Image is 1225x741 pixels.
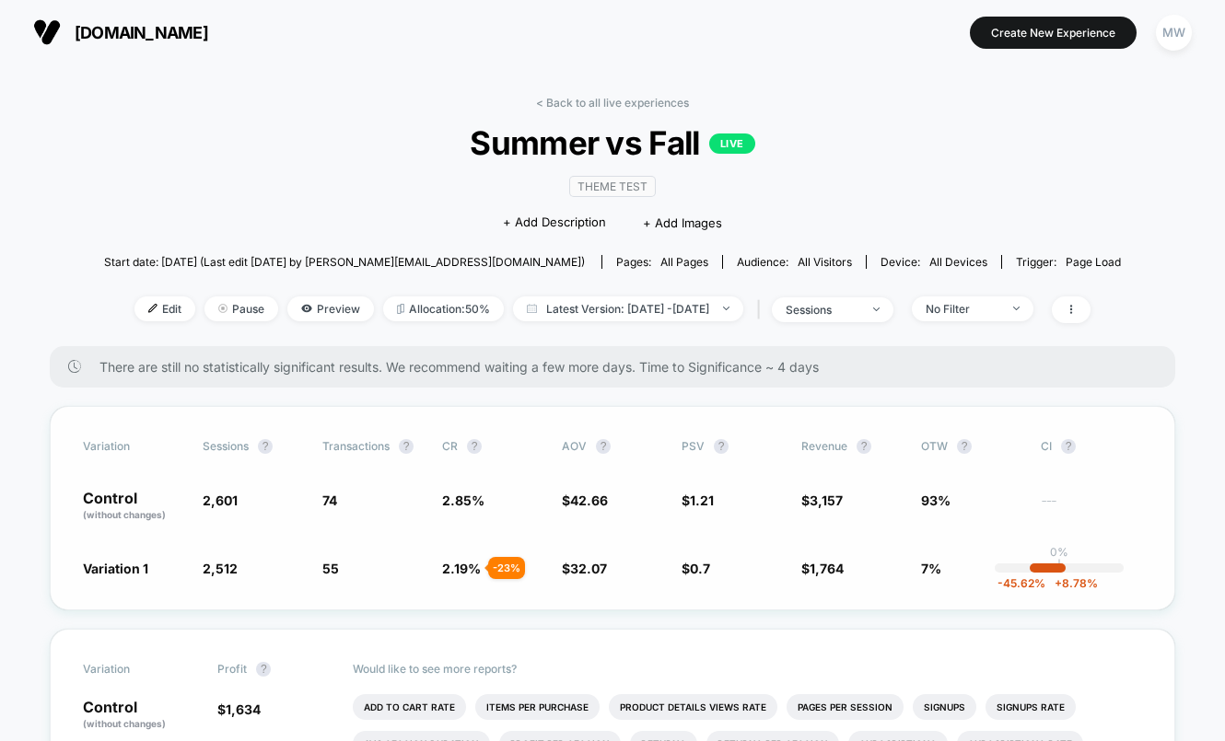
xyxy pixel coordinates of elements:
[690,492,714,508] span: 1.21
[322,561,339,576] span: 55
[83,561,148,576] span: Variation 1
[1045,576,1098,590] span: 8.78 %
[155,123,1069,162] span: Summer vs Fall
[28,17,214,47] button: [DOMAIN_NAME]
[1057,559,1061,573] p: |
[256,662,271,677] button: ?
[33,18,61,46] img: Visually logo
[536,96,689,110] a: < Back to all live experiences
[322,492,337,508] span: 74
[857,439,871,454] button: ?
[690,561,710,576] span: 0.7
[399,439,414,454] button: ?
[1041,439,1142,454] span: CI
[217,701,261,717] span: $
[1041,495,1142,522] span: ---
[1066,255,1121,269] span: Page Load
[83,491,184,522] p: Control
[957,439,972,454] button: ?
[569,176,656,197] span: Theme Test
[99,359,1138,375] span: There are still no statistically significant results. We recommend waiting a few more days . Time...
[204,296,278,321] span: Pause
[787,694,904,720] li: Pages Per Session
[383,296,504,321] span: Allocation: 50%
[1055,576,1062,590] span: +
[737,255,852,269] div: Audience:
[616,255,708,269] div: Pages:
[226,701,261,717] span: 1,634
[970,17,1137,49] button: Create New Experience
[723,307,729,310] img: end
[287,296,374,321] span: Preview
[83,439,184,454] span: Variation
[442,561,481,576] span: 2.19 %
[467,439,482,454] button: ?
[442,492,484,508] span: 2.85 %
[1050,545,1068,559] p: 0%
[866,255,1001,269] span: Device:
[682,561,710,576] span: $
[786,303,859,317] div: sessions
[643,215,722,230] span: + Add Images
[682,439,705,453] span: PSV
[203,561,238,576] span: 2,512
[609,694,777,720] li: Product Details Views Rate
[1016,255,1121,269] div: Trigger:
[986,694,1076,720] li: Signups Rate
[562,439,587,453] span: AOV
[203,492,238,508] span: 2,601
[217,662,247,676] span: Profit
[1061,439,1076,454] button: ?
[801,492,843,508] span: $
[810,492,843,508] span: 3,157
[322,439,390,453] span: Transactions
[258,439,273,454] button: ?
[714,439,729,454] button: ?
[596,439,611,454] button: ?
[682,492,714,508] span: $
[83,509,166,520] span: (without changes)
[353,694,466,720] li: Add To Cart Rate
[1156,15,1192,51] div: MW
[148,304,157,313] img: edit
[397,304,404,314] img: rebalance
[1150,14,1197,52] button: MW
[1013,307,1020,310] img: end
[801,561,844,576] span: $
[921,561,941,576] span: 7%
[570,492,608,508] span: 42.66
[488,557,525,579] div: - 23 %
[801,439,847,453] span: Revenue
[660,255,708,269] span: all pages
[921,492,951,508] span: 93%
[513,296,743,321] span: Latest Version: [DATE] - [DATE]
[562,492,608,508] span: $
[913,694,976,720] li: Signups
[104,255,585,269] span: Start date: [DATE] (Last edit [DATE] by [PERSON_NAME][EMAIL_ADDRESS][DOMAIN_NAME])
[83,700,199,731] p: Control
[997,576,1045,590] span: -45.62 %
[798,255,852,269] span: All Visitors
[921,439,1022,454] span: OTW
[570,561,607,576] span: 32.07
[218,304,227,313] img: end
[75,23,208,42] span: [DOMAIN_NAME]
[442,439,458,453] span: CR
[527,304,537,313] img: calendar
[475,694,600,720] li: Items Per Purchase
[134,296,195,321] span: Edit
[873,307,880,311] img: end
[353,662,1143,676] p: Would like to see more reports?
[503,214,606,232] span: + Add Description
[709,133,755,154] p: LIVE
[203,439,249,453] span: Sessions
[926,302,999,316] div: No Filter
[810,561,844,576] span: 1,764
[83,718,166,729] span: (without changes)
[752,296,772,323] span: |
[929,255,987,269] span: all devices
[83,662,184,677] span: Variation
[562,561,607,576] span: $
